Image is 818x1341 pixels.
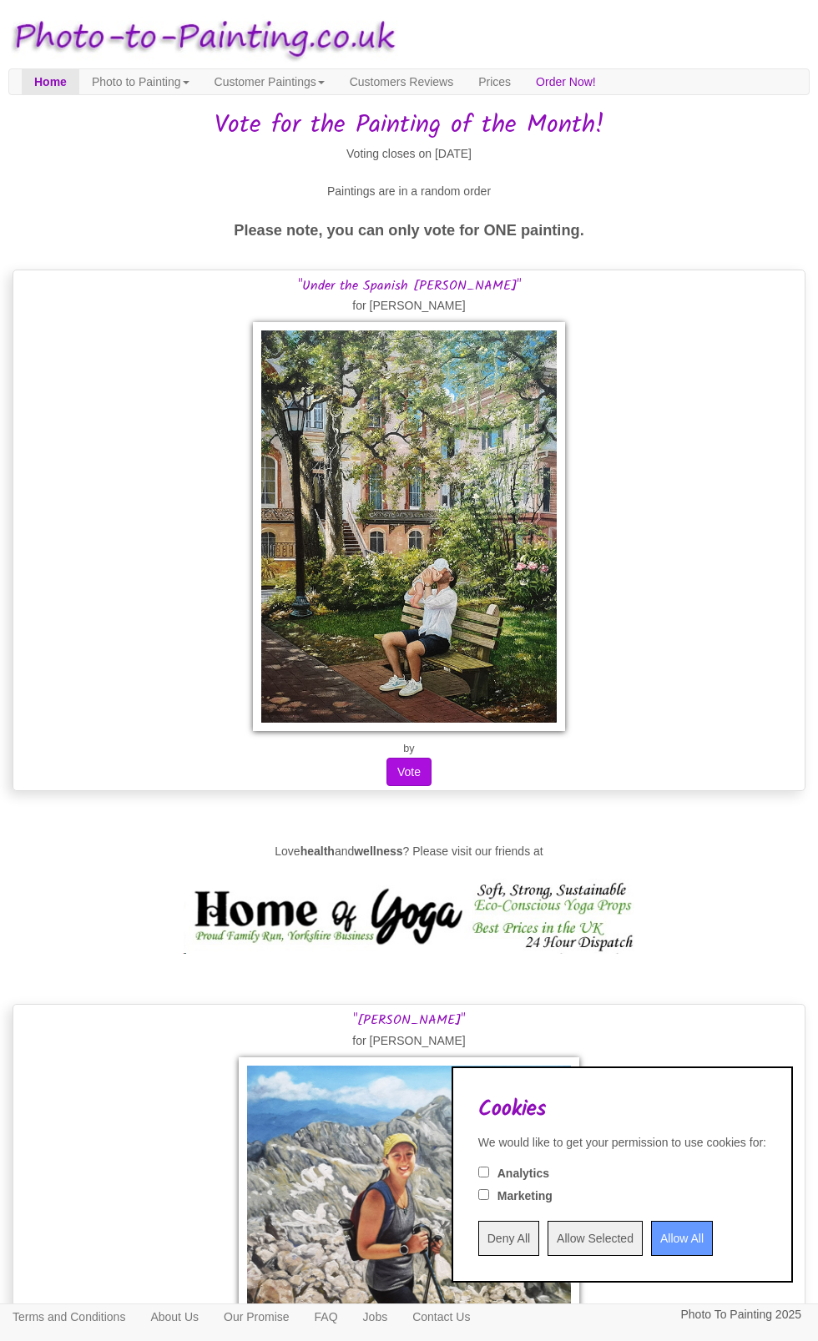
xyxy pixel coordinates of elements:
a: Prices [466,69,523,94]
a: FAQ [302,1304,351,1329]
div: for [PERSON_NAME] [13,270,805,792]
a: Home [22,69,79,94]
a: Our Promise [211,1304,302,1329]
img: Home of Yoga [184,879,634,954]
a: Photo to Painting [79,69,202,94]
label: Marketing [497,1187,553,1204]
a: Customer Paintings [202,69,337,94]
strong: wellness [354,844,402,858]
p: Voting closes on [DATE] [8,144,810,164]
a: Order Now! [523,69,608,94]
p: Paintings are in a random order [8,181,810,202]
input: Allow All [651,1221,713,1256]
h1: Vote for the Painting of the Month! [8,112,810,139]
h2: Cookies [478,1097,766,1122]
p: Love and ? Please visit our friends at [21,841,797,862]
strong: health [300,844,335,858]
h3: "Under the Spanish [PERSON_NAME]" [18,279,800,294]
h3: "[PERSON_NAME]" [18,1013,800,1028]
a: Customers Reviews [337,69,466,94]
label: Analytics [497,1165,549,1182]
a: Jobs [351,1304,401,1329]
button: Vote [386,758,432,786]
p: Photo To Painting 2025 [680,1304,801,1325]
input: Deny All [478,1221,539,1256]
p: by [18,739,800,758]
input: Allow Selected [548,1221,643,1256]
img: Under the Spanish Moss [253,322,564,731]
a: Contact Us [400,1304,482,1329]
div: We would like to get your permission to use cookies for: [478,1134,766,1151]
a: About Us [138,1304,211,1329]
p: Please note, you can only vote for ONE painting. [8,218,810,245]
